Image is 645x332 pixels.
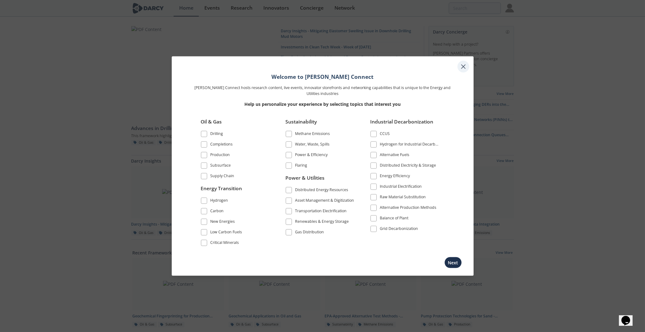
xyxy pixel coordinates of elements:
div: Completions [210,141,233,149]
div: Flaring [295,163,307,170]
div: Renewables & Energy Storage [295,218,349,226]
iframe: chat widget [619,307,639,326]
div: Hydrogen for Industrial Decarbonization [380,141,440,149]
div: Energy Transition [201,185,270,196]
div: Carbon [210,208,224,215]
div: Industrial Decarbonization [370,118,440,130]
div: Drilling [210,131,223,138]
p: Help us personalize your experience by selecting topics that interest you [192,101,453,107]
div: Balance of Plant [380,215,408,223]
div: CCUS [380,131,390,138]
div: Low Carbon Fuels [210,229,242,236]
div: Gas Distribution [295,229,324,236]
div: Asset Management & Digitization [295,197,354,205]
div: Water, Waste, Spills [295,141,329,149]
div: Subsurface [210,163,231,170]
h1: Welcome to [PERSON_NAME] Connect [192,73,453,81]
div: Grid Decarbonization [380,226,418,233]
div: Alternative Fuels [380,152,409,159]
div: Methane Emissions [295,131,330,138]
div: Power & Utilities [286,174,355,186]
div: Industrial Electrification [380,184,422,191]
div: Oil & Gas [201,118,270,130]
div: New Energies [210,218,235,226]
p: [PERSON_NAME] Connect hosts research content, live events, innovator storefronts and networking c... [192,85,453,96]
div: Sustainability [286,118,355,130]
div: Power & Efficiency [295,152,328,159]
div: Raw Material Substitution [380,194,426,202]
div: Production [210,152,230,159]
div: Energy Efficiency [380,173,410,181]
div: Critical Minerals [210,240,239,247]
div: Distributed Energy Resources [295,187,348,194]
div: Transportation Electrification [295,208,347,215]
div: Hydrogen [210,197,228,205]
div: Distributed Electricity & Storage [380,163,436,170]
div: Supply Chain [210,173,234,181]
div: Alternative Production Methods [380,205,436,212]
button: Next [444,257,462,268]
